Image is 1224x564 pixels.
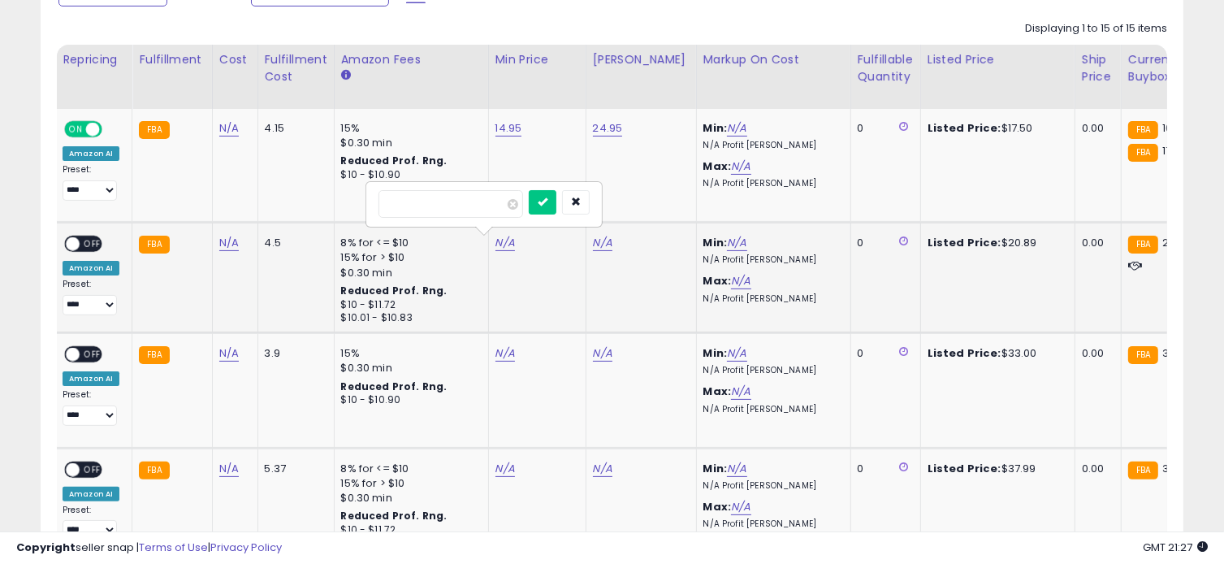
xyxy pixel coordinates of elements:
div: seller snap | | [16,540,282,556]
div: $0.30 min [341,361,476,375]
b: Max: [703,499,732,514]
div: 8% for <= $10 [341,462,476,476]
div: 0 [858,236,908,250]
a: Privacy Policy [210,540,282,555]
div: 0.00 [1082,236,1109,250]
a: N/A [727,345,746,362]
div: $10.01 - $10.83 [341,311,476,325]
div: Current Buybox Price [1128,51,1212,85]
a: N/A [727,120,746,137]
p: N/A Profit [PERSON_NAME] [703,404,838,415]
span: 16.97 [1162,120,1187,136]
small: FBA [1128,121,1158,139]
a: Terms of Use [139,540,208,555]
b: Max: [703,158,732,174]
div: Amazon AI [63,146,119,161]
div: Amazon Fees [341,51,482,68]
a: N/A [593,461,612,477]
a: N/A [219,461,239,477]
b: Listed Price: [928,345,1001,361]
a: N/A [731,499,750,515]
b: Listed Price: [928,461,1001,476]
a: N/A [219,345,239,362]
div: 3.9 [265,346,322,361]
div: Amazon AI [63,487,119,501]
p: N/A Profit [PERSON_NAME] [703,254,838,266]
a: N/A [495,345,515,362]
div: Markup on Cost [703,51,844,68]
div: $20.89 [928,236,1062,250]
div: Repricing [63,51,125,68]
small: FBA [1128,144,1158,162]
div: 0 [858,346,908,361]
div: 5.37 [265,462,322,476]
div: 0.00 [1082,462,1109,476]
a: 24.95 [593,120,623,137]
div: 15% for > $10 [341,250,476,265]
small: Amazon Fees. [341,68,351,83]
p: N/A Profit [PERSON_NAME] [703,178,838,189]
div: 4.15 [265,121,322,136]
a: N/A [731,158,750,175]
span: OFF [80,348,106,362]
small: FBA [139,346,169,364]
div: Fulfillment [139,51,205,68]
div: $10 - $11.72 [341,298,476,312]
b: Reduced Prof. Rng. [341,380,448,393]
div: 8% for <= $10 [341,236,476,250]
small: FBA [139,121,169,139]
a: 14.95 [495,120,522,137]
a: N/A [219,235,239,251]
b: Reduced Prof. Rng. [341,509,448,523]
a: N/A [727,235,746,251]
small: FBA [139,236,169,254]
div: $0.30 min [341,266,476,280]
div: [PERSON_NAME] [593,51,690,68]
a: N/A [495,461,515,477]
div: 15% [341,346,476,361]
div: Ship Price [1082,51,1114,85]
small: FBA [1128,346,1158,364]
a: N/A [731,384,750,400]
a: N/A [593,345,612,362]
span: ON [66,123,86,137]
p: N/A Profit [PERSON_NAME] [703,140,838,151]
span: 17 [1162,143,1171,158]
b: Max: [703,384,732,399]
div: Preset: [63,279,119,315]
p: N/A Profit [PERSON_NAME] [703,365,838,376]
th: The percentage added to the cost of goods (COGS) that forms the calculator for Min & Max prices. [696,45,850,109]
a: N/A [731,273,750,289]
div: $33.00 [928,346,1062,361]
div: 15% for > $10 [341,476,476,491]
div: 15% [341,121,476,136]
a: N/A [495,235,515,251]
b: Reduced Prof. Rng. [341,284,448,297]
div: $10 - $10.90 [341,168,476,182]
a: N/A [727,461,746,477]
div: Amazon AI [63,371,119,386]
div: $0.30 min [341,136,476,150]
div: 0 [858,462,908,476]
b: Listed Price: [928,120,1001,136]
div: 0.00 [1082,121,1109,136]
small: FBA [1128,236,1158,254]
div: $0.30 min [341,491,476,505]
b: Reduced Prof. Rng. [341,154,448,167]
div: $37.99 [928,462,1062,476]
b: Min: [703,461,728,476]
span: 37.99 [1162,461,1191,476]
strong: Copyright [16,540,76,555]
span: OFF [100,123,126,137]
a: N/A [593,235,612,251]
div: $10 - $10.90 [341,393,476,407]
div: Fulfillment Cost [265,51,327,85]
b: Listed Price: [928,235,1001,250]
b: Min: [703,345,728,361]
span: OFF [80,237,106,251]
div: Preset: [63,389,119,426]
div: $17.50 [928,121,1062,136]
small: FBA [1128,462,1158,479]
div: 0 [858,121,908,136]
span: 2025-09-9 21:27 GMT [1143,540,1208,555]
